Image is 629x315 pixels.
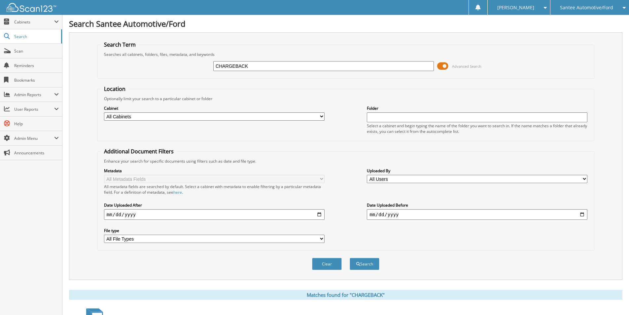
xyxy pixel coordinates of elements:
[560,6,613,10] span: Santee Automotive/Ford
[452,64,481,69] span: Advanced Search
[14,19,54,25] span: Cabinets
[14,77,59,83] span: Bookmarks
[69,18,622,29] h1: Search Santee Automotive/Ford
[14,63,59,68] span: Reminders
[14,106,54,112] span: User Reports
[101,85,129,93] legend: Location
[104,209,325,220] input: start
[104,105,325,111] label: Cabinet
[104,184,325,195] div: All metadata fields are searched by default. Select a cabinet with metadata to enable filtering b...
[101,41,139,48] legend: Search Term
[367,105,587,111] label: Folder
[104,202,325,208] label: Date Uploaded After
[101,52,591,57] div: Searches all cabinets, folders, files, metadata, and keywords
[350,258,379,270] button: Search
[14,121,59,127] span: Help
[367,209,587,220] input: end
[14,150,59,156] span: Announcements
[104,228,325,233] label: File type
[14,136,54,141] span: Admin Menu
[101,148,177,155] legend: Additional Document Filters
[101,96,591,101] div: Optionally limit your search to a particular cabinet or folder
[101,158,591,164] div: Enhance your search for specific documents using filters such as date and file type.
[14,34,58,39] span: Search
[312,258,342,270] button: Clear
[173,189,182,195] a: here
[14,92,54,98] span: Admin Reports
[367,168,587,174] label: Uploaded By
[14,48,59,54] span: Scan
[367,123,587,134] div: Select a cabinet and begin typing the name of the folder you want to search in. If the name match...
[367,202,587,208] label: Date Uploaded Before
[104,168,325,174] label: Metadata
[69,290,622,300] div: Matches found for "CHARGEBACK"
[7,3,56,12] img: scan123-logo-white.svg
[497,6,534,10] span: [PERSON_NAME]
